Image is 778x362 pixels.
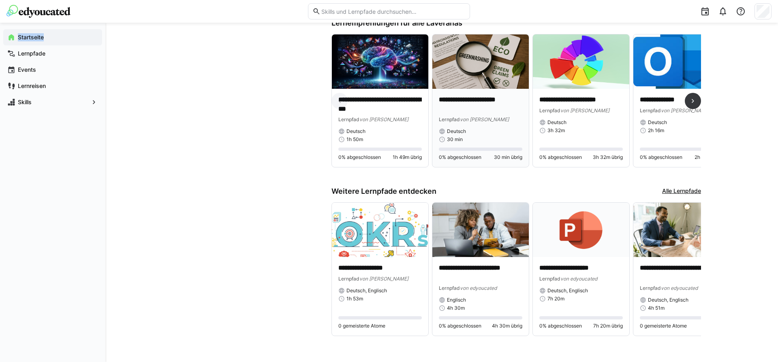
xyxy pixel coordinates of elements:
[662,187,701,196] a: Alle Lernpfade
[346,287,387,294] span: Deutsch, Englisch
[331,187,436,196] h3: Weitere Lernpfade entdecken
[359,116,408,122] span: von [PERSON_NAME]
[460,285,497,291] span: von edyoucated
[547,127,565,134] span: 3h 32m
[560,276,597,282] span: von edyoucated
[547,119,566,126] span: Deutsch
[332,203,428,257] img: image
[547,296,564,302] span: 7h 20m
[633,34,730,89] img: image
[432,203,529,257] img: image
[460,116,509,122] span: von [PERSON_NAME]
[539,107,560,114] span: Lernpfad
[533,203,629,257] img: image
[447,305,465,311] span: 4h 30m
[648,297,688,303] span: Deutsch, Englisch
[331,19,701,28] h3: Lernempfehlungen für alle Laveranas
[338,154,381,161] span: 0% abgeschlossen
[560,107,609,114] span: von [PERSON_NAME]
[539,154,582,161] span: 0% abgeschlossen
[648,305,665,311] span: 4h 51m
[539,276,560,282] span: Lernpfad
[539,323,582,329] span: 0% abgeschlossen
[338,323,385,329] span: 0 gemeisterte Atome
[661,107,710,114] span: von [PERSON_NAME]
[593,323,623,329] span: 7h 20m übrig
[346,128,365,135] span: Deutsch
[547,287,588,294] span: Deutsch, Englisch
[640,323,687,329] span: 0 gemeisterte Atome
[439,285,460,291] span: Lernpfad
[439,323,481,329] span: 0% abgeschlossen
[439,116,460,122] span: Lernpfad
[533,34,629,89] img: image
[447,128,466,135] span: Deutsch
[439,154,481,161] span: 0% abgeschlossen
[492,323,522,329] span: 4h 30m übrig
[338,116,359,122] span: Lernpfad
[640,107,661,114] span: Lernpfad
[346,296,363,302] span: 1h 53m
[359,276,408,282] span: von [PERSON_NAME]
[593,154,623,161] span: 3h 32m übrig
[321,8,466,15] input: Skills und Lernpfade durchsuchen…
[695,154,723,161] span: 2h 16m übrig
[648,119,667,126] span: Deutsch
[447,297,466,303] span: Englisch
[346,136,363,143] span: 1h 50m
[432,34,529,89] img: image
[648,127,664,134] span: 2h 16m
[338,276,359,282] span: Lernpfad
[494,154,522,161] span: 30 min übrig
[640,154,682,161] span: 0% abgeschlossen
[633,203,730,257] img: image
[661,285,698,291] span: von edyoucated
[393,154,422,161] span: 1h 49m übrig
[640,285,661,291] span: Lernpfad
[447,136,463,143] span: 30 min
[332,34,428,89] img: image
